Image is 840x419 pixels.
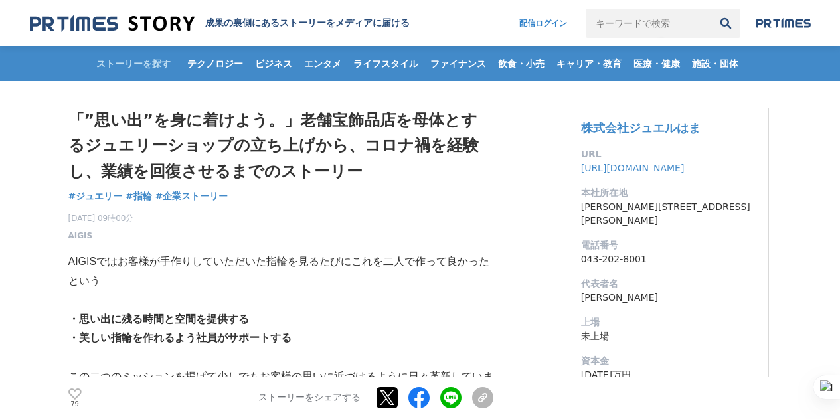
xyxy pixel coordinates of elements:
button: 検索 [711,9,740,38]
span: #企業ストーリー [155,190,228,202]
a: 配信ログイン [506,9,580,38]
strong: ・美しい指輪を作れるよう社員がサポートする [68,332,292,343]
p: この二つのミッションを掲げて少しでもお客様の思いに近づけるように日々革新しています。 [68,367,493,406]
dt: 資本金 [581,354,758,368]
dd: 未上場 [581,329,758,343]
span: ファイナンス [425,58,491,70]
p: ストーリーをシェアする [258,392,361,404]
dd: [DATE]万円 [581,368,758,382]
a: AIGIS [68,230,93,242]
dd: 043-202-8001 [581,252,758,266]
span: ライフスタイル [348,58,424,70]
p: AIGISではお客様が手作りしていただいた指輪を見るたびにこれを二人で作って良かったという [68,252,493,291]
span: #ジュエリー [68,190,123,202]
span: テクノロジー [182,58,248,70]
span: [DATE] 09時00分 [68,212,134,224]
span: キャリア・教育 [551,58,627,70]
a: #ジュエリー [68,189,123,203]
dt: 代表者名 [581,277,758,291]
a: 成果の裏側にあるストーリーをメディアに届ける 成果の裏側にあるストーリーをメディアに届ける [30,15,410,33]
dt: 上場 [581,315,758,329]
strong: ・思い出に残る時間と空間を提供する [68,313,249,325]
a: [URL][DOMAIN_NAME] [581,163,685,173]
span: 施設・団体 [687,58,744,70]
span: #指輪 [126,190,152,202]
a: ファイナンス [425,46,491,81]
dt: URL [581,147,758,161]
img: 成果の裏側にあるストーリーをメディアに届ける [30,15,195,33]
h1: 「”思い出”を身に着けよう。」老舗宝飾品店を母体とするジュエリーショップの立ち上げから、コロナ禍を経験し、業績を回復させるまでのストーリー [68,108,493,184]
input: キーワードで検索 [586,9,711,38]
a: ビジネス [250,46,297,81]
dd: [PERSON_NAME] [581,291,758,305]
dt: 電話番号 [581,238,758,252]
a: 飲食・小売 [493,46,550,81]
span: エンタメ [299,58,347,70]
span: 飲食・小売 [493,58,550,70]
span: ビジネス [250,58,297,70]
span: 医療・健康 [628,58,685,70]
a: キャリア・教育 [551,46,627,81]
a: テクノロジー [182,46,248,81]
img: prtimes [756,18,811,29]
dt: 本社所在地 [581,186,758,200]
h2: 成果の裏側にあるストーリーをメディアに届ける [205,17,410,29]
dd: [PERSON_NAME][STREET_ADDRESS][PERSON_NAME] [581,200,758,228]
a: 株式会社ジュエルはま [581,121,701,135]
a: #指輪 [126,189,152,203]
a: 医療・健康 [628,46,685,81]
a: 施設・団体 [687,46,744,81]
a: エンタメ [299,46,347,81]
a: #企業ストーリー [155,189,228,203]
p: 79 [68,401,82,408]
a: ライフスタイル [348,46,424,81]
